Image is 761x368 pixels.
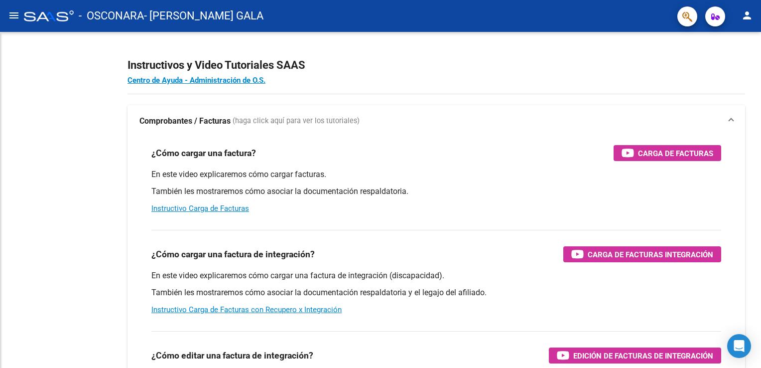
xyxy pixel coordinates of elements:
[151,146,256,160] h3: ¿Cómo cargar una factura?
[638,147,713,160] span: Carga de Facturas
[151,270,721,281] p: En este video explicaremos cómo cargar una factura de integración (discapacidad).
[151,287,721,298] p: También les mostraremos cómo asociar la documentación respaldatoria y el legajo del afiliado.
[727,334,751,358] div: Open Intercom Messenger
[79,5,144,27] span: - OSCONARA
[151,204,249,213] a: Instructivo Carga de Facturas
[139,116,231,127] strong: Comprobantes / Facturas
[127,76,265,85] a: Centro de Ayuda - Administración de O.S.
[614,145,721,161] button: Carga de Facturas
[8,9,20,21] mat-icon: menu
[151,247,315,261] h3: ¿Cómo cargar una factura de integración?
[151,305,342,314] a: Instructivo Carga de Facturas con Recupero x Integración
[233,116,360,127] span: (haga click aquí para ver los tutoriales)
[144,5,263,27] span: - [PERSON_NAME] GALA
[151,169,721,180] p: En este video explicaremos cómo cargar facturas.
[563,246,721,262] button: Carga de Facturas Integración
[151,349,313,363] h3: ¿Cómo editar una factura de integración?
[127,105,745,137] mat-expansion-panel-header: Comprobantes / Facturas (haga click aquí para ver los tutoriales)
[151,186,721,197] p: También les mostraremos cómo asociar la documentación respaldatoria.
[588,248,713,261] span: Carga de Facturas Integración
[741,9,753,21] mat-icon: person
[573,350,713,362] span: Edición de Facturas de integración
[127,56,745,75] h2: Instructivos y Video Tutoriales SAAS
[549,348,721,364] button: Edición de Facturas de integración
